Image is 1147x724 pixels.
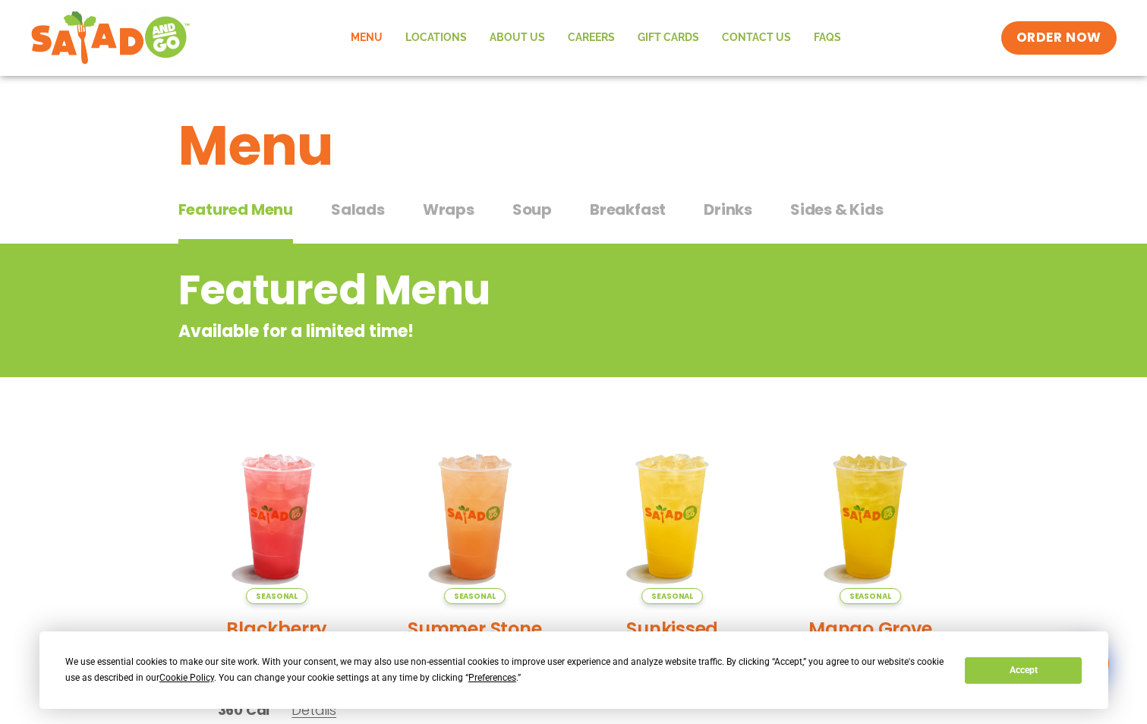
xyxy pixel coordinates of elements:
a: Contact Us [711,20,802,55]
span: Seasonal [246,588,307,604]
img: new-SAG-logo-768×292 [30,8,191,68]
img: Product photo for Sunkissed Yuzu Lemonade [585,429,761,604]
span: Sides & Kids [790,198,884,221]
div: Tabbed content [178,193,969,244]
div: We use essential cookies to make our site work. With your consent, we may also use non-essential ... [65,654,947,686]
h2: Sunkissed [PERSON_NAME] [585,615,761,669]
span: Soup [512,198,552,221]
a: FAQs [802,20,852,55]
a: ORDER NOW [1001,21,1117,55]
span: Preferences [468,672,516,683]
span: Wraps [423,198,474,221]
h2: Blackberry [PERSON_NAME] Lemonade [190,615,365,695]
a: Locations [394,20,478,55]
span: ORDER NOW [1016,29,1101,47]
div: Cookie Consent Prompt [39,631,1108,709]
span: Drinks [704,198,752,221]
h2: Featured Menu [178,260,847,321]
h1: Menu [178,105,969,187]
a: GIFT CARDS [626,20,711,55]
span: Breakfast [590,198,666,221]
a: Careers [556,20,626,55]
span: Cookie Policy [159,672,214,683]
img: Product photo for Summer Stone Fruit Lemonade [387,429,562,604]
h2: Mango Grove Lemonade [783,615,958,669]
img: Product photo for Mango Grove Lemonade [783,429,958,604]
nav: Menu [339,20,852,55]
button: Accept [965,657,1082,684]
span: Featured Menu [178,198,293,221]
span: Seasonal [840,588,901,604]
p: Available for a limited time! [178,319,847,344]
a: About Us [478,20,556,55]
span: Details [291,700,336,719]
h2: Summer Stone Fruit Lemonade [387,615,562,669]
span: Salads [331,198,385,221]
img: Product photo for Blackberry Bramble Lemonade [190,429,365,604]
span: 360 Cal [218,700,270,720]
span: Seasonal [641,588,703,604]
a: Menu [339,20,394,55]
span: Seasonal [444,588,506,604]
